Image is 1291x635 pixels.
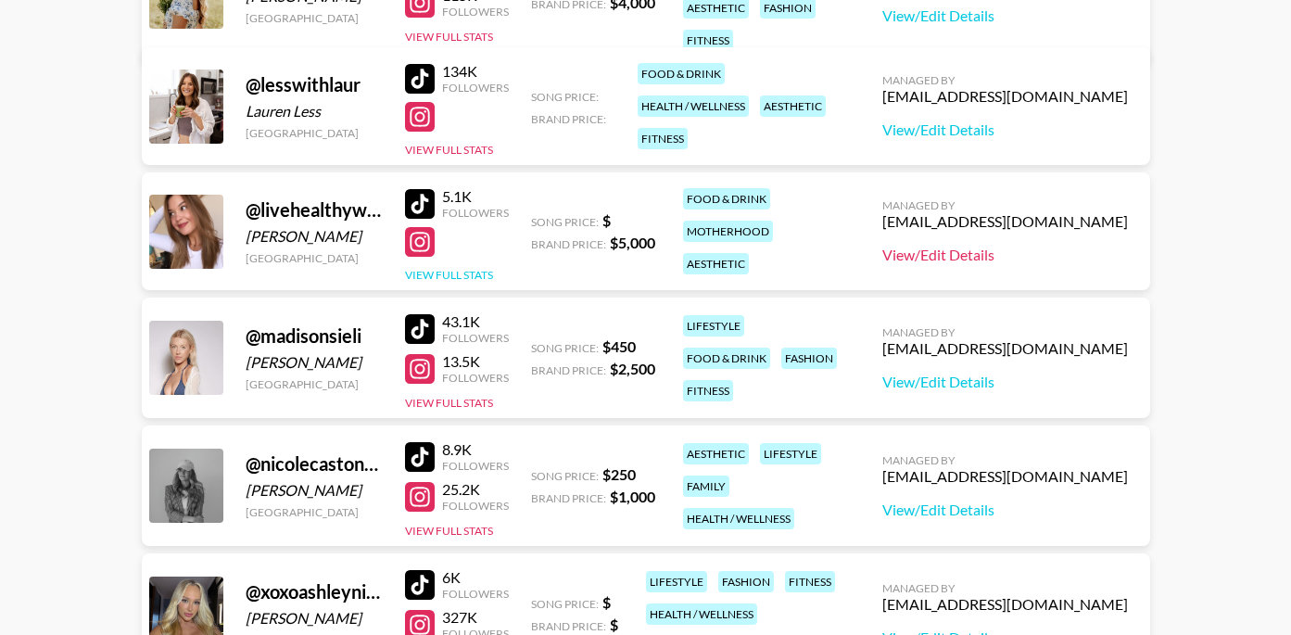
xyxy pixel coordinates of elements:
[246,609,383,628] div: [PERSON_NAME]
[683,476,729,497] div: family
[638,128,688,149] div: fitness
[882,198,1128,212] div: Managed By
[531,491,606,505] span: Brand Price:
[531,619,606,633] span: Brand Price:
[442,187,509,206] div: 5.1K
[610,360,655,377] strong: $ 2,500
[882,595,1128,614] div: [EMAIL_ADDRESS][DOMAIN_NAME]
[882,453,1128,467] div: Managed By
[442,568,509,587] div: 6K
[785,571,835,592] div: fitness
[882,212,1128,231] div: [EMAIL_ADDRESS][DOMAIN_NAME]
[531,363,606,377] span: Brand Price:
[602,593,611,611] strong: $
[882,373,1128,391] a: View/Edit Details
[882,501,1128,519] a: View/Edit Details
[531,90,599,104] span: Song Price:
[882,339,1128,358] div: [EMAIL_ADDRESS][DOMAIN_NAME]
[405,143,493,157] button: View Full Stats
[246,11,383,25] div: [GEOGRAPHIC_DATA]
[442,499,509,513] div: Followers
[610,488,655,505] strong: $ 1,000
[683,443,749,464] div: aesthetic
[646,571,707,592] div: lifestyle
[442,459,509,473] div: Followers
[882,73,1128,87] div: Managed By
[531,237,606,251] span: Brand Price:
[246,198,383,222] div: @ livehealthywithlexi
[760,95,826,117] div: aesthetic
[246,452,383,476] div: @ nicolecastonguayhogan
[442,352,509,371] div: 13.5K
[246,251,383,265] div: [GEOGRAPHIC_DATA]
[683,380,733,401] div: fitness
[442,331,509,345] div: Followers
[442,480,509,499] div: 25.2K
[531,112,606,126] span: Brand Price:
[405,524,493,538] button: View Full Stats
[610,234,655,251] strong: $ 5,000
[405,396,493,410] button: View Full Stats
[602,465,636,483] strong: $ 250
[882,121,1128,139] a: View/Edit Details
[246,73,383,96] div: @ lesswithlaur
[442,5,509,19] div: Followers
[602,337,636,355] strong: $ 450
[531,597,599,611] span: Song Price:
[602,211,611,229] strong: $
[442,312,509,331] div: 43.1K
[246,126,383,140] div: [GEOGRAPHIC_DATA]
[246,353,383,372] div: [PERSON_NAME]
[760,443,821,464] div: lifestyle
[531,469,599,483] span: Song Price:
[442,371,509,385] div: Followers
[405,268,493,282] button: View Full Stats
[683,188,770,210] div: food & drink
[882,87,1128,106] div: [EMAIL_ADDRESS][DOMAIN_NAME]
[781,348,837,369] div: fashion
[246,324,383,348] div: @ madisonsieli
[610,616,618,633] strong: $
[442,62,509,81] div: 134K
[882,246,1128,264] a: View/Edit Details
[531,215,599,229] span: Song Price:
[683,508,794,529] div: health / wellness
[442,206,509,220] div: Followers
[683,30,733,51] div: fitness
[638,95,749,117] div: health / wellness
[882,581,1128,595] div: Managed By
[246,580,383,603] div: @ xoxoashleynicole
[246,377,383,391] div: [GEOGRAPHIC_DATA]
[442,608,509,627] div: 327K
[405,30,493,44] button: View Full Stats
[882,6,1128,25] a: View/Edit Details
[442,81,509,95] div: Followers
[246,481,383,500] div: [PERSON_NAME]
[646,603,757,625] div: health / wellness
[683,348,770,369] div: food & drink
[683,315,744,337] div: lifestyle
[246,102,383,121] div: Lauren Less
[683,253,749,274] div: aesthetic
[442,587,509,601] div: Followers
[246,505,383,519] div: [GEOGRAPHIC_DATA]
[683,221,773,242] div: motherhood
[718,571,774,592] div: fashion
[246,227,383,246] div: [PERSON_NAME]
[531,341,599,355] span: Song Price:
[882,467,1128,486] div: [EMAIL_ADDRESS][DOMAIN_NAME]
[882,325,1128,339] div: Managed By
[442,440,509,459] div: 8.9K
[638,63,725,84] div: food & drink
